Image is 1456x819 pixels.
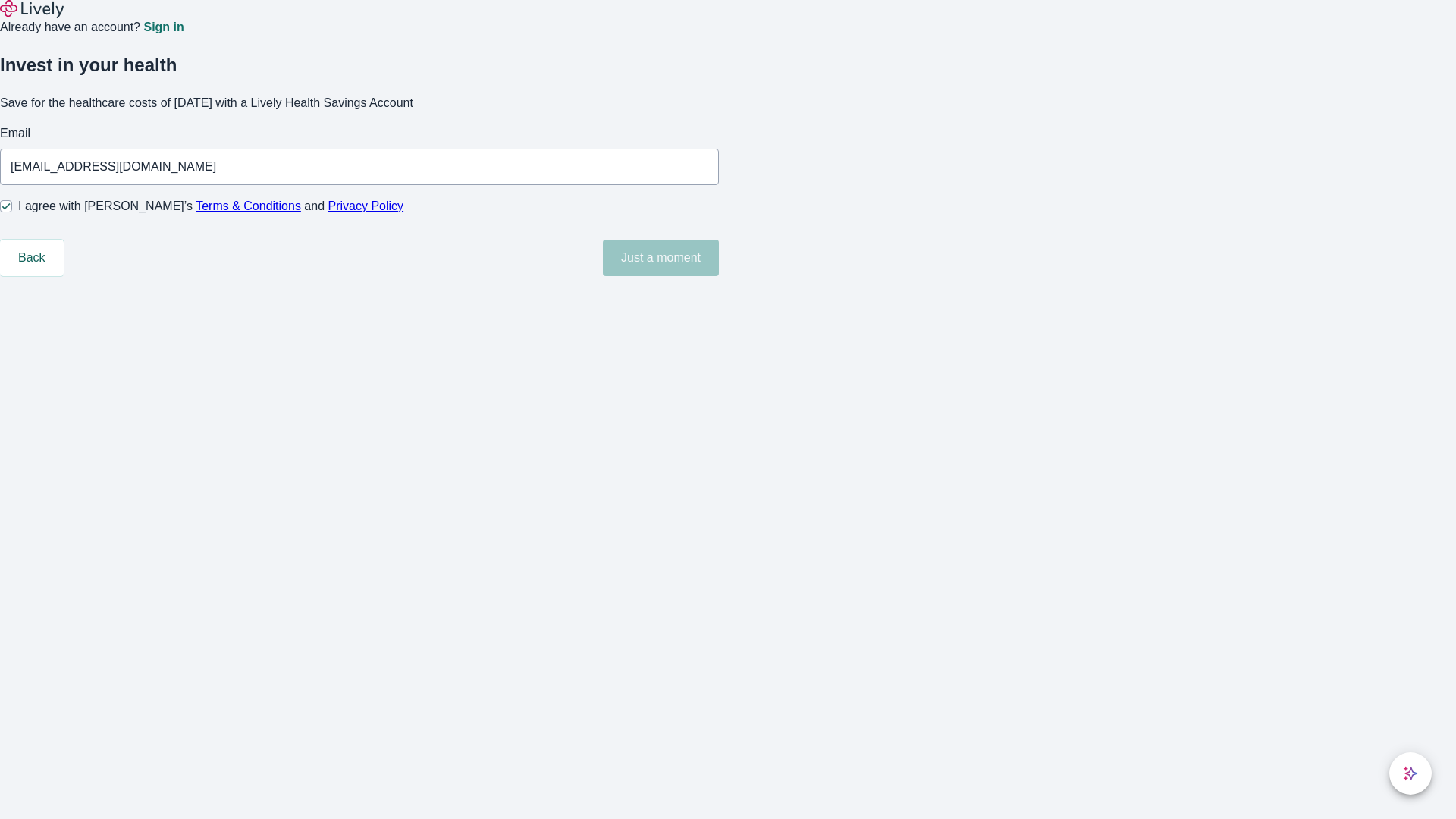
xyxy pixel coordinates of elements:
svg: Lively AI Assistant [1403,766,1418,781]
button: chat [1389,752,1432,795]
a: Privacy Policy [328,199,404,212]
a: Terms & Conditions [196,199,301,212]
a: Sign in [143,21,184,33]
span: I agree with [PERSON_NAME]’s and [18,197,403,215]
